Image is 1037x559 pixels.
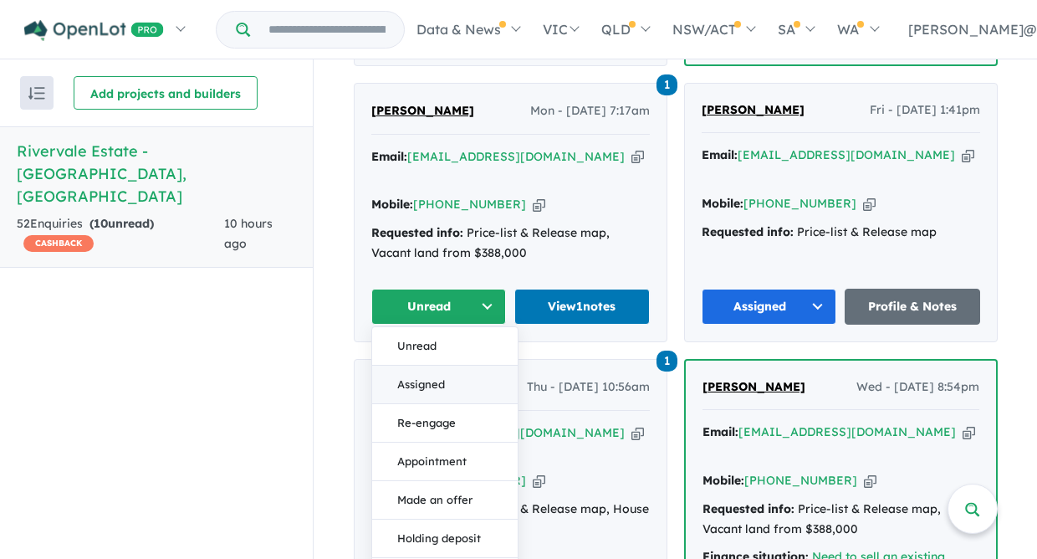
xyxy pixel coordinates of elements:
button: Unread [371,289,507,325]
strong: Requested info: [702,501,794,516]
span: Wed - [DATE] 8:54pm [856,377,979,397]
strong: Requested info: [371,225,463,240]
a: [PERSON_NAME] [371,101,474,121]
strong: Email: [702,424,738,439]
button: Copy [631,424,644,442]
a: 1 [656,73,677,95]
span: Fri - [DATE] 1:41pm [870,100,980,121]
input: Try estate name, suburb, builder or developer [253,12,401,48]
a: [PHONE_NUMBER] [743,196,856,211]
span: Thu - [DATE] 10:56am [527,377,650,397]
strong: Mobile: [702,196,743,211]
button: Re-engage [372,404,518,443]
button: Add projects and builders [74,76,258,110]
button: Assigned [372,366,518,404]
button: Made an offer [372,481,518,520]
span: Mon - [DATE] 7:17am [530,101,650,121]
a: 1 [656,349,677,372]
span: [PERSON_NAME] [702,379,805,394]
div: Price-list & Release map, Vacant land from $388,000 [371,223,650,264]
a: [EMAIL_ADDRESS][DOMAIN_NAME] [738,424,956,439]
button: Copy [533,472,545,490]
a: [EMAIL_ADDRESS][DOMAIN_NAME] [407,149,625,164]
a: [EMAIL_ADDRESS][DOMAIN_NAME] [738,147,955,162]
span: 10 hours ago [224,216,273,251]
a: [PERSON_NAME] [702,377,805,397]
div: Price-list & Release map, Vacant land from $388,000 [702,500,979,540]
button: Copy [631,148,644,166]
span: 1 [656,351,677,372]
strong: ( unread) [89,216,154,231]
span: 1 [656,74,677,95]
a: [EMAIL_ADDRESS][DOMAIN_NAME] [407,425,625,440]
strong: Mobile: [702,473,744,488]
span: CASHBACK [23,235,94,252]
button: Copy [533,196,545,213]
a: Profile & Notes [845,289,980,325]
div: Price-list & Release map [702,223,980,243]
a: [PHONE_NUMBER] [744,473,857,488]
strong: Email: [371,149,407,164]
strong: Email: [702,147,738,162]
a: [PHONE_NUMBER] [413,197,526,212]
button: Appointment [372,443,518,481]
a: View1notes [514,289,650,325]
button: Unread [372,327,518,366]
span: [PERSON_NAME] [371,103,474,118]
strong: Requested info: [702,224,794,239]
button: Assigned [702,289,837,325]
a: [PERSON_NAME] [702,100,805,121]
div: 52 Enquir ies [17,214,224,254]
button: Copy [962,146,974,164]
span: [PERSON_NAME] [702,102,805,117]
button: Copy [963,423,975,441]
a: [PHONE_NUMBER] [413,473,526,488]
strong: Mobile: [371,197,413,212]
img: sort.svg [28,87,45,100]
button: Holding deposit [372,520,518,558]
img: Openlot PRO Logo White [24,20,164,41]
span: 10 [94,216,108,231]
button: Copy [864,472,876,490]
h5: Rivervale Estate - [GEOGRAPHIC_DATA] , [GEOGRAPHIC_DATA] [17,140,296,208]
button: Copy [863,195,876,213]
